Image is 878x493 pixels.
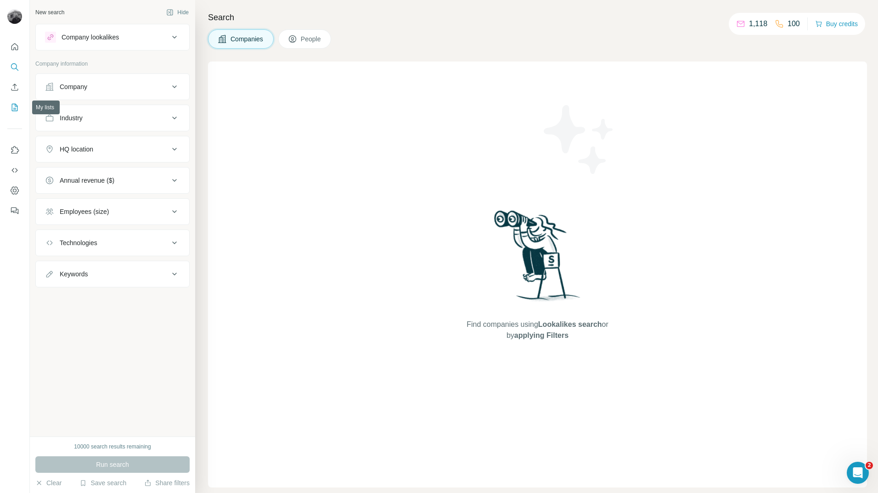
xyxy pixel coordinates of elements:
[788,18,800,29] p: 100
[60,145,93,154] div: HQ location
[35,478,62,487] button: Clear
[36,201,189,223] button: Employees (size)
[36,263,189,285] button: Keywords
[7,162,22,179] button: Use Surfe API
[749,18,767,29] p: 1,118
[7,9,22,24] img: Avatar
[231,34,264,44] span: Companies
[35,8,64,17] div: New search
[208,11,867,24] h4: Search
[60,82,87,91] div: Company
[35,60,190,68] p: Company information
[62,33,119,42] div: Company lookalikes
[7,79,22,95] button: Enrich CSV
[866,462,873,469] span: 2
[7,202,22,219] button: Feedback
[7,99,22,116] button: My lists
[514,331,568,339] span: applying Filters
[36,107,189,129] button: Industry
[79,478,126,487] button: Save search
[36,76,189,98] button: Company
[7,39,22,55] button: Quick start
[60,113,83,123] div: Industry
[7,142,22,158] button: Use Surfe on LinkedIn
[847,462,869,484] iframe: Intercom live chat
[815,17,858,30] button: Buy credits
[36,26,189,48] button: Company lookalikes
[60,176,114,185] div: Annual revenue ($)
[160,6,195,19] button: Hide
[7,59,22,75] button: Search
[7,182,22,199] button: Dashboard
[538,98,620,181] img: Surfe Illustration - Stars
[490,208,585,310] img: Surfe Illustration - Woman searching with binoculars
[538,320,602,328] span: Lookalikes search
[60,269,88,279] div: Keywords
[301,34,322,44] span: People
[144,478,190,487] button: Share filters
[60,207,109,216] div: Employees (size)
[74,443,151,451] div: 10000 search results remaining
[60,238,97,247] div: Technologies
[36,169,189,191] button: Annual revenue ($)
[464,319,611,341] span: Find companies using or by
[36,232,189,254] button: Technologies
[36,138,189,160] button: HQ location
